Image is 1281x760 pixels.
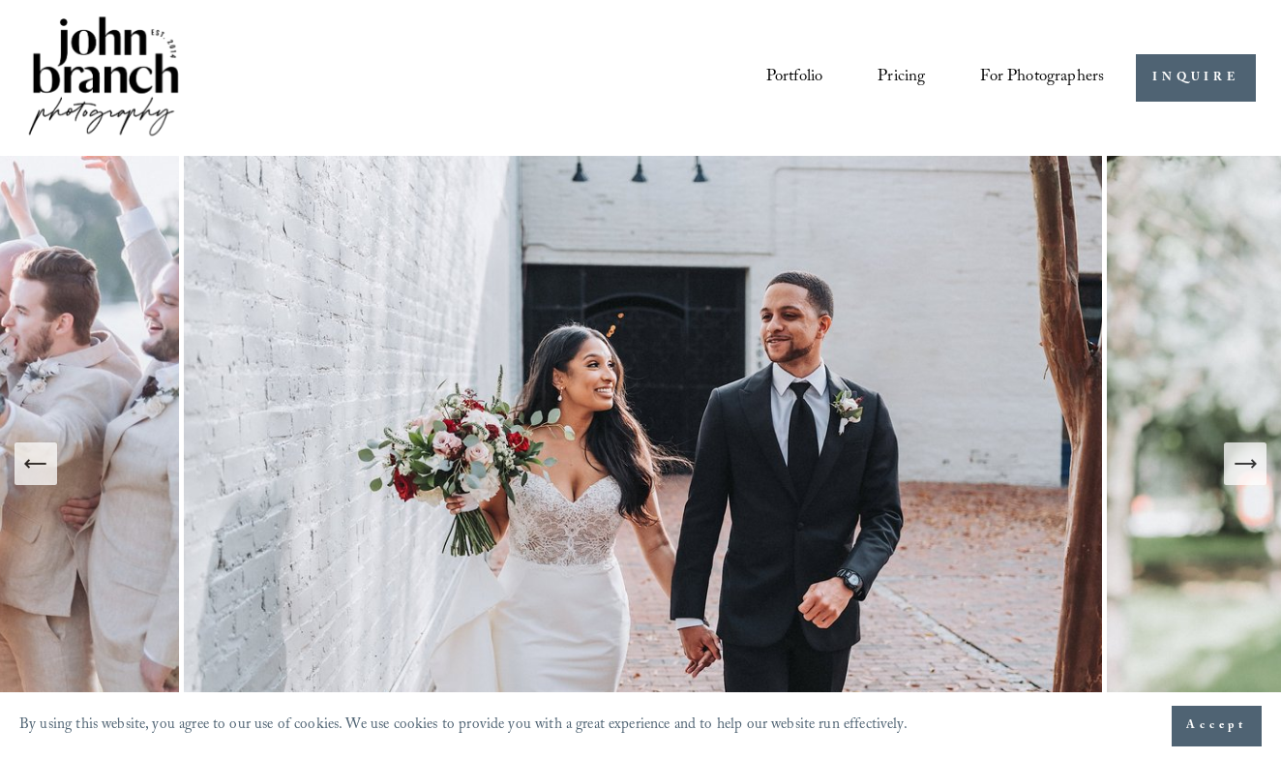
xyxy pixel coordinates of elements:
a: Pricing [878,60,925,96]
p: By using this website, you agree to our use of cookies. We use cookies to provide you with a grea... [19,712,908,741]
a: folder dropdown [980,60,1104,96]
button: Previous Slide [15,442,57,485]
img: John Branch IV Photography [25,13,182,143]
span: Accept [1186,716,1247,736]
button: Accept [1172,706,1262,746]
button: Next Slide [1224,442,1266,485]
span: For Photographers [980,62,1104,95]
a: Portfolio [766,60,823,96]
a: INQUIRE [1136,54,1255,102]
